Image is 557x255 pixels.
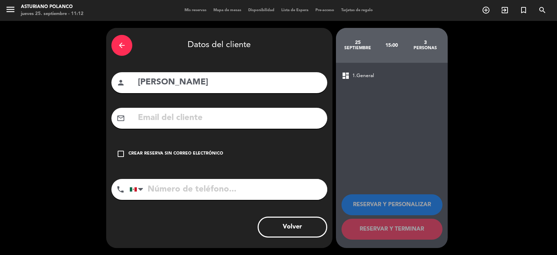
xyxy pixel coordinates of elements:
[181,8,210,12] span: Mis reservas
[258,217,327,238] button: Volver
[341,45,375,51] div: septiembre
[130,179,146,200] div: Mexico (México): +52
[210,8,245,12] span: Mapa de mesas
[137,75,322,90] input: Nombre del cliente
[21,3,84,10] div: Asturiano Polanco
[21,10,84,17] div: jueves 25. septiembre - 11:12
[482,6,490,14] i: add_circle_outline
[375,33,408,58] div: 15:00
[278,8,312,12] span: Lista de Espera
[352,72,374,80] span: 1.General
[5,4,16,15] i: menu
[501,6,509,14] i: exit_to_app
[538,6,547,14] i: search
[130,179,327,200] input: Número de teléfono...
[342,194,442,215] button: RESERVAR Y PERSONALIZAR
[128,150,223,157] div: Crear reserva sin correo electrónico
[5,4,16,17] button: menu
[117,114,125,122] i: mail_outline
[342,219,442,240] button: RESERVAR Y TERMINAR
[342,72,350,80] span: dashboard
[408,40,442,45] div: 3
[117,150,125,158] i: check_box_outline_blank
[341,40,375,45] div: 25
[312,8,338,12] span: Pre-acceso
[118,41,126,50] i: arrow_back
[111,33,327,58] div: Datos del cliente
[338,8,376,12] span: Tarjetas de regalo
[117,78,125,87] i: person
[519,6,528,14] i: turned_in_not
[245,8,278,12] span: Disponibilidad
[137,111,322,125] input: Email del cliente
[408,45,442,51] div: personas
[116,185,125,194] i: phone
